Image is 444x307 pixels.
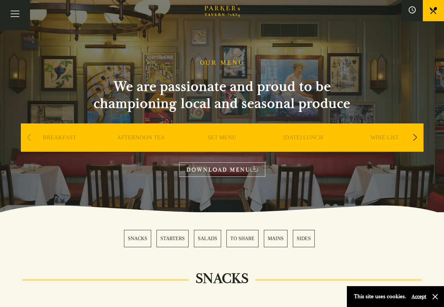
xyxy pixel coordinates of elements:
div: 4 / 9 [265,123,342,173]
a: DOWNLOAD MENU [179,162,265,177]
a: 1 / 6 [124,230,151,247]
h1: OUR MENU [200,59,244,67]
a: 6 / 6 [293,230,315,247]
button: Close and accept [432,293,439,300]
div: Previous slide [24,130,34,145]
a: 3 / 6 [194,230,221,247]
div: 3 / 9 [183,123,261,173]
h2: SNACKS [189,270,255,287]
p: This site uses cookies. [354,291,406,302]
div: 1 / 9 [21,123,99,173]
h2: We are passionate and proud to be championing local and seasonal produce [81,78,363,112]
a: BREAKFAST [43,134,76,162]
a: SET MENU [208,134,236,162]
a: [DATE] LUNCH [283,134,323,162]
button: Accept [412,293,426,300]
a: AFTERNOON TEA [117,134,165,162]
a: 5 / 6 [264,230,288,247]
a: 2 / 6 [156,230,189,247]
div: 2 / 9 [102,123,180,173]
a: 4 / 6 [226,230,259,247]
div: 5 / 9 [346,123,424,173]
a: WINE LIST [371,134,399,162]
div: Next slide [410,130,420,145]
